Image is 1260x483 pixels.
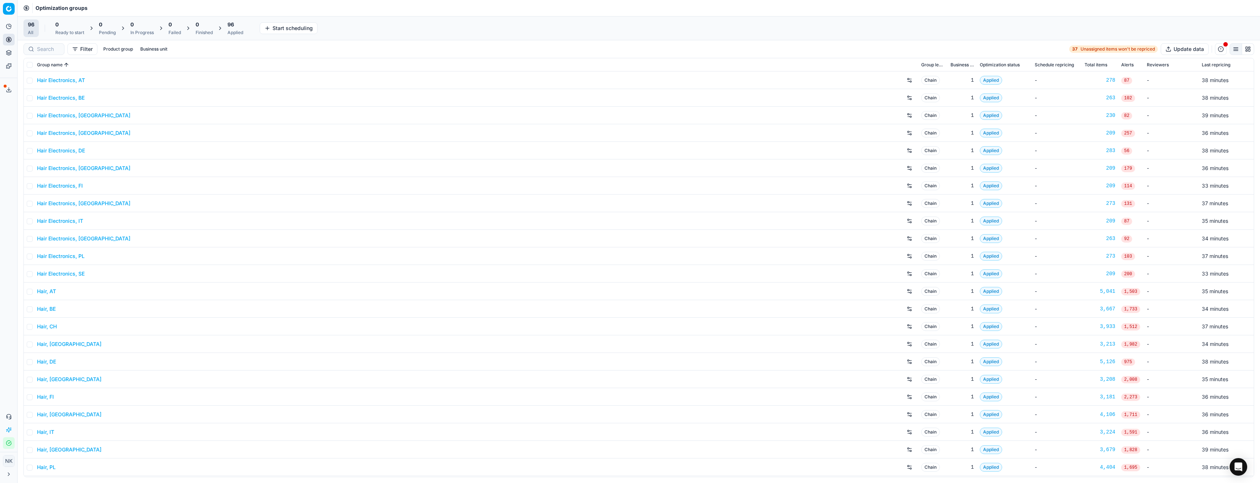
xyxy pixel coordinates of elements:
[1202,95,1228,101] span: 38 minutes
[1121,95,1135,102] span: 102
[950,165,974,172] div: 1
[37,129,130,137] a: Hair Electronics, [GEOGRAPHIC_DATA]
[1085,182,1115,189] a: 209
[921,234,940,243] span: Chain
[37,393,54,401] a: Hair, FI
[1085,446,1115,453] div: 3,679
[1121,62,1134,68] span: Alerts
[921,199,940,208] span: Chain
[950,464,974,471] div: 1
[1121,446,1140,454] span: 1,828
[1085,217,1115,225] div: 209
[1144,318,1199,335] td: -
[950,94,974,102] div: 1
[99,30,116,36] div: Pending
[980,146,1002,155] span: Applied
[1085,288,1115,295] div: 5,041
[1144,335,1199,353] td: -
[1202,288,1228,294] span: 35 minutes
[1032,318,1082,335] td: -
[921,410,940,419] span: Chain
[1202,218,1228,224] span: 35 minutes
[1085,411,1115,418] div: 4,106
[1032,89,1082,107] td: -
[980,392,1002,401] span: Applied
[921,76,940,85] span: Chain
[1144,388,1199,406] td: -
[921,375,940,384] span: Chain
[1147,62,1169,68] span: Reviewers
[1085,393,1115,401] div: 3,181
[1144,159,1199,177] td: -
[1085,129,1115,137] a: 209
[1032,195,1082,212] td: -
[1032,283,1082,300] td: -
[260,22,318,34] button: Start scheduling
[921,445,940,454] span: Chain
[3,455,15,467] button: NK
[1121,165,1135,172] span: 179
[36,4,88,12] nav: breadcrumb
[1202,62,1230,68] span: Last repricing
[37,217,83,225] a: Hair Electronics, IT
[921,129,940,137] span: Chain
[227,30,243,36] div: Applied
[950,393,974,401] div: 1
[1032,458,1082,476] td: -
[980,410,1002,419] span: Applied
[1085,200,1115,207] div: 273
[1085,428,1115,436] a: 3,224
[1121,288,1140,295] span: 1,503
[1144,195,1199,212] td: -
[950,200,974,207] div: 1
[1202,411,1228,417] span: 36 minutes
[1085,147,1115,154] a: 283
[1085,464,1115,471] a: 4,404
[37,62,63,68] span: Group name
[36,4,88,12] span: Optimization groups
[1085,305,1115,313] a: 3,667
[980,445,1002,454] span: Applied
[1144,247,1199,265] td: -
[1202,341,1228,347] span: 34 minutes
[1085,235,1115,242] div: 263
[1202,446,1228,453] span: 39 minutes
[1144,458,1199,476] td: -
[1144,71,1199,89] td: -
[1144,423,1199,441] td: -
[28,21,34,28] span: 96
[1121,200,1135,207] span: 131
[1144,142,1199,159] td: -
[980,199,1002,208] span: Applied
[1032,370,1082,388] td: -
[1032,142,1082,159] td: -
[1085,340,1115,348] div: 3,213
[1144,230,1199,247] td: -
[1085,252,1115,260] a: 273
[921,357,940,366] span: Chain
[950,182,974,189] div: 1
[196,21,199,28] span: 0
[37,165,130,172] a: Hair Electronics, [GEOGRAPHIC_DATA]
[1032,247,1082,265] td: -
[37,464,56,471] a: Hair, PL
[921,164,940,173] span: Chain
[1144,353,1199,370] td: -
[55,21,59,28] span: 0
[950,147,974,154] div: 1
[37,323,57,330] a: Hair, CH
[137,45,170,54] button: Business unit
[1202,77,1228,83] span: 38 minutes
[99,21,102,28] span: 0
[980,252,1002,261] span: Applied
[1144,370,1199,388] td: -
[130,30,154,36] div: In Progress
[950,235,974,242] div: 1
[1032,230,1082,247] td: -
[1032,388,1082,406] td: -
[1032,124,1082,142] td: -
[1144,124,1199,142] td: -
[1202,394,1228,400] span: 36 minutes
